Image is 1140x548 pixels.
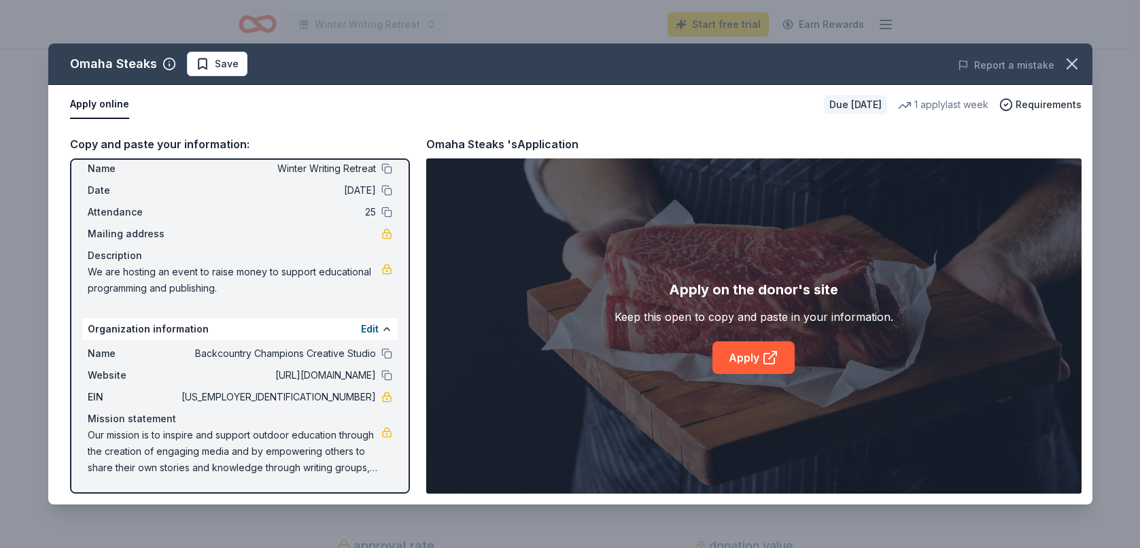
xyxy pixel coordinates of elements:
[88,182,179,199] span: Date
[88,160,179,177] span: Name
[187,52,247,76] button: Save
[615,309,893,325] div: Keep this open to copy and paste in your information.
[712,341,795,374] a: Apply
[88,204,179,220] span: Attendance
[999,97,1082,113] button: Requirements
[1016,97,1082,113] span: Requirements
[70,135,410,153] div: Copy and paste your information:
[70,90,129,119] button: Apply online
[88,367,179,383] span: Website
[958,57,1054,73] button: Report a mistake
[179,367,376,383] span: [URL][DOMAIN_NAME]
[824,95,887,114] div: Due [DATE]
[88,264,381,296] span: We are hosting an event to raise money to support educational programming and publishing.
[898,97,988,113] div: 1 apply last week
[70,53,157,75] div: Omaha Steaks
[88,226,179,242] span: Mailing address
[669,279,838,301] div: Apply on the donor's site
[426,135,578,153] div: Omaha Steaks 's Application
[215,56,239,72] span: Save
[88,247,392,264] div: Description
[88,411,392,427] div: Mission statement
[179,182,376,199] span: [DATE]
[179,345,376,362] span: Backcountry Champions Creative Studio
[179,204,376,220] span: 25
[88,345,179,362] span: Name
[88,389,179,405] span: EIN
[88,427,381,476] span: Our mission is to inspire and support outdoor education through the creation of engaging media an...
[361,321,379,337] button: Edit
[82,318,398,340] div: Organization information
[179,160,376,177] span: Winter Writing Retreat
[179,389,376,405] span: [US_EMPLOYER_IDENTIFICATION_NUMBER]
